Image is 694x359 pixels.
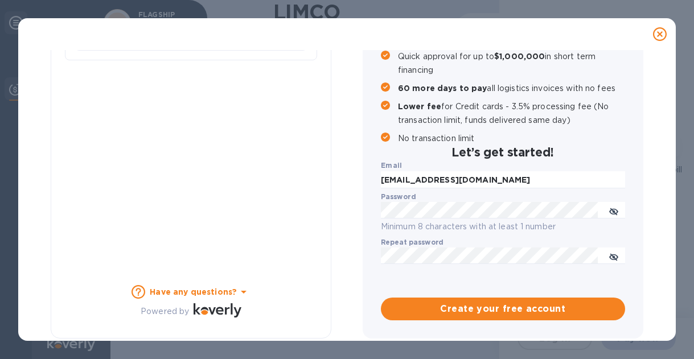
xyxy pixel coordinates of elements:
[141,306,189,317] p: Powered by
[381,239,443,246] label: Repeat password
[602,199,625,222] button: toggle password visibility
[494,52,545,61] b: $1,000,000
[398,102,441,111] b: Lower fee
[398,100,625,127] p: for Credit cards - 3.5% processing fee (No transaction limit, funds delivered same day)
[398,49,625,77] p: Quick approval for up to in short term financing
[381,220,625,233] p: Minimum 8 characters with at least 1 number
[602,245,625,267] button: toggle password visibility
[381,298,625,320] button: Create your free account
[150,287,237,296] b: Have any questions?
[381,145,625,159] h2: Let’s get started!
[398,84,487,93] b: 60 more days to pay
[398,81,625,95] p: all logistics invoices with no fees
[390,302,616,316] span: Create your free account
[381,171,625,188] input: Enter email address
[398,131,625,145] p: No transaction limit
[381,161,403,170] b: Email
[194,303,241,317] img: Logo
[381,193,416,200] label: Password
